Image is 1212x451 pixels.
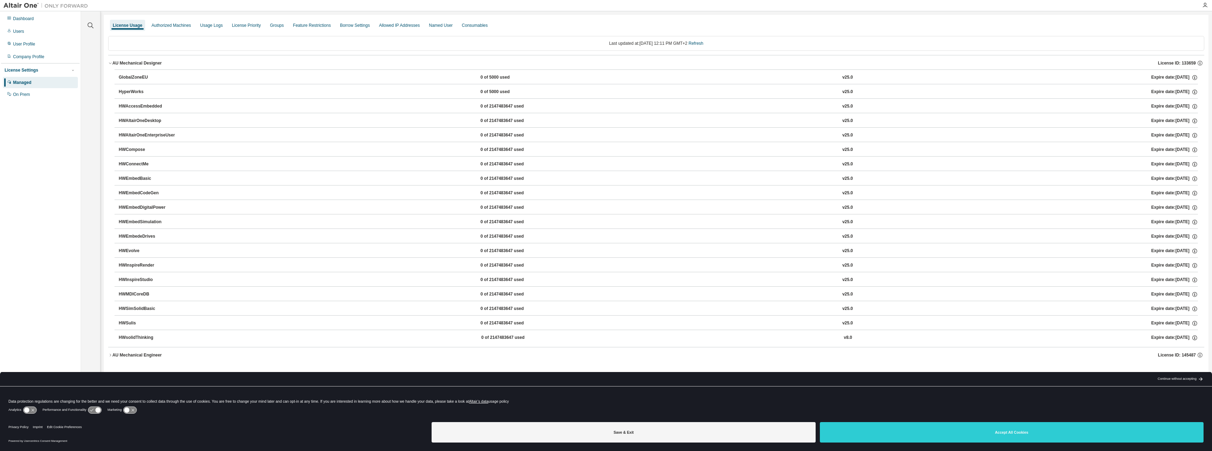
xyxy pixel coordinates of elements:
button: HWSulis0 of 2147483647 usedv25.0Expire date:[DATE] [119,316,1198,331]
div: HWMDICoreDB [119,291,182,298]
button: HWAltairOneEnterpriseUser0 of 2147483647 usedv25.0Expire date:[DATE] [119,128,1198,143]
div: HWEmbedSimulation [119,219,182,225]
div: HWSimSolidBasic [119,306,182,312]
div: 0 of 2147483647 used [481,262,544,269]
div: v25.0 [842,89,853,95]
div: v25.0 [842,219,853,225]
div: Expire date: [DATE] [1151,147,1198,153]
button: HWsolidThinking0 of 2147483647 usedv8.0Expire date:[DATE] [119,330,1198,346]
div: AU Mechanical Engineer [112,352,162,358]
div: Expire date: [DATE] [1151,248,1198,254]
button: HWMDICoreDB0 of 2147483647 usedv25.0Expire date:[DATE] [119,287,1198,302]
div: HWEvolve [119,248,182,254]
button: HWEmbedBasic0 of 2147483647 usedv25.0Expire date:[DATE] [119,171,1198,187]
div: Expire date: [DATE] [1151,291,1198,298]
button: HWEmbedDigitalPower0 of 2147483647 usedv25.0Expire date:[DATE] [119,200,1198,215]
div: 0 of 2147483647 used [481,233,544,240]
div: v25.0 [842,74,853,81]
button: HWInspireRender0 of 2147483647 usedv25.0Expire date:[DATE] [119,258,1198,273]
div: Allowed IP Addresses [379,23,420,28]
div: Expire date: [DATE] [1151,176,1198,182]
button: AU Mechanical EngineerLicense ID: 145487 [108,347,1204,363]
div: 0 of 2147483647 used [481,176,544,182]
div: Expire date: [DATE] [1151,335,1198,341]
div: License Usage [113,23,142,28]
button: AU Mechanical DesignerLicense ID: 133659 [108,55,1204,71]
div: v25.0 [842,277,853,283]
button: HWSimSolidBasic0 of 2147483647 usedv25.0Expire date:[DATE] [119,301,1198,317]
div: HWEmbedDigitalPower [119,205,182,211]
div: v25.0 [842,262,853,269]
div: License Settings [5,67,38,73]
button: HWEmbedSimulation0 of 2147483647 usedv25.0Expire date:[DATE] [119,214,1198,230]
div: v25.0 [842,118,853,124]
div: 0 of 2147483647 used [481,190,544,196]
div: 0 of 2147483647 used [481,248,544,254]
div: 0 of 2147483647 used [481,161,544,167]
div: v25.0 [842,320,853,327]
div: HWEmbedBasic [119,176,182,182]
div: Borrow Settings [340,23,370,28]
div: v25.0 [842,176,853,182]
div: Expire date: [DATE] [1151,219,1198,225]
button: HWInspireStudio0 of 2147483647 usedv25.0Expire date:[DATE] [119,272,1198,288]
div: AU Mechanical Designer [112,60,162,66]
div: HWAltairOneEnterpriseUser [119,132,182,139]
div: v25.0 [842,132,853,139]
div: 0 of 5000 used [481,74,544,81]
button: HWCompose0 of 2147483647 usedv25.0Expire date:[DATE] [119,142,1198,158]
div: HWInspireStudio [119,277,182,283]
div: Feature Restrictions [293,23,331,28]
div: 0 of 2147483647 used [481,277,544,283]
div: Expire date: [DATE] [1151,89,1198,95]
div: Users [13,29,24,34]
div: 0 of 2147483647 used [481,132,544,139]
a: Refresh [688,41,703,46]
div: HWInspireRender [119,262,182,269]
div: Expire date: [DATE] [1151,320,1198,327]
div: User Profile [13,41,35,47]
div: Expire date: [DATE] [1151,132,1198,139]
button: HWAltairOneDesktop0 of 2147483647 usedv25.0Expire date:[DATE] [119,113,1198,129]
div: Company Profile [13,54,44,60]
div: Named User [429,23,452,28]
div: v25.0 [842,248,853,254]
button: HyperWorks0 of 5000 usedv25.0Expire date:[DATE] [119,84,1198,100]
div: Expire date: [DATE] [1151,262,1198,269]
img: Altair One [4,2,92,9]
div: v25.0 [842,190,853,196]
div: Dashboard [13,16,34,22]
div: Expire date: [DATE] [1151,74,1198,81]
div: 0 of 2147483647 used [481,335,545,341]
div: 0 of 2147483647 used [481,291,544,298]
div: HWAltairOneDesktop [119,118,182,124]
button: HWConnectMe0 of 2147483647 usedv25.0Expire date:[DATE] [119,157,1198,172]
button: HWAccessEmbedded0 of 2147483647 usedv25.0Expire date:[DATE] [119,99,1198,114]
div: v8.0 [844,335,852,341]
div: HWsolidThinking [119,335,182,341]
div: 0 of 2147483647 used [481,118,544,124]
div: Consumables [462,23,488,28]
div: Expire date: [DATE] [1151,190,1198,196]
div: 0 of 2147483647 used [481,219,544,225]
div: 0 of 2147483647 used [481,103,544,110]
div: v25.0 [842,291,853,298]
div: 0 of 2147483647 used [481,320,544,327]
div: HWConnectMe [119,161,182,167]
div: 0 of 2147483647 used [481,306,544,312]
div: Last updated at: [DATE] 12:11 PM GMT+2 [108,36,1204,51]
div: Expire date: [DATE] [1151,205,1198,211]
button: GlobalZoneEU0 of 5000 usedv25.0Expire date:[DATE] [119,70,1198,85]
div: Expire date: [DATE] [1151,118,1198,124]
button: HWEmbedCodeGen0 of 2147483647 usedv25.0Expire date:[DATE] [119,185,1198,201]
div: License Priority [232,23,261,28]
div: v25.0 [842,103,853,110]
div: Expire date: [DATE] [1151,306,1198,312]
div: Expire date: [DATE] [1151,161,1198,167]
div: Authorized Machines [151,23,191,28]
div: Managed [13,80,31,85]
span: License ID: 133659 [1158,60,1196,66]
div: v25.0 [842,147,853,153]
div: v25.0 [842,205,853,211]
div: HWAccessEmbedded [119,103,182,110]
